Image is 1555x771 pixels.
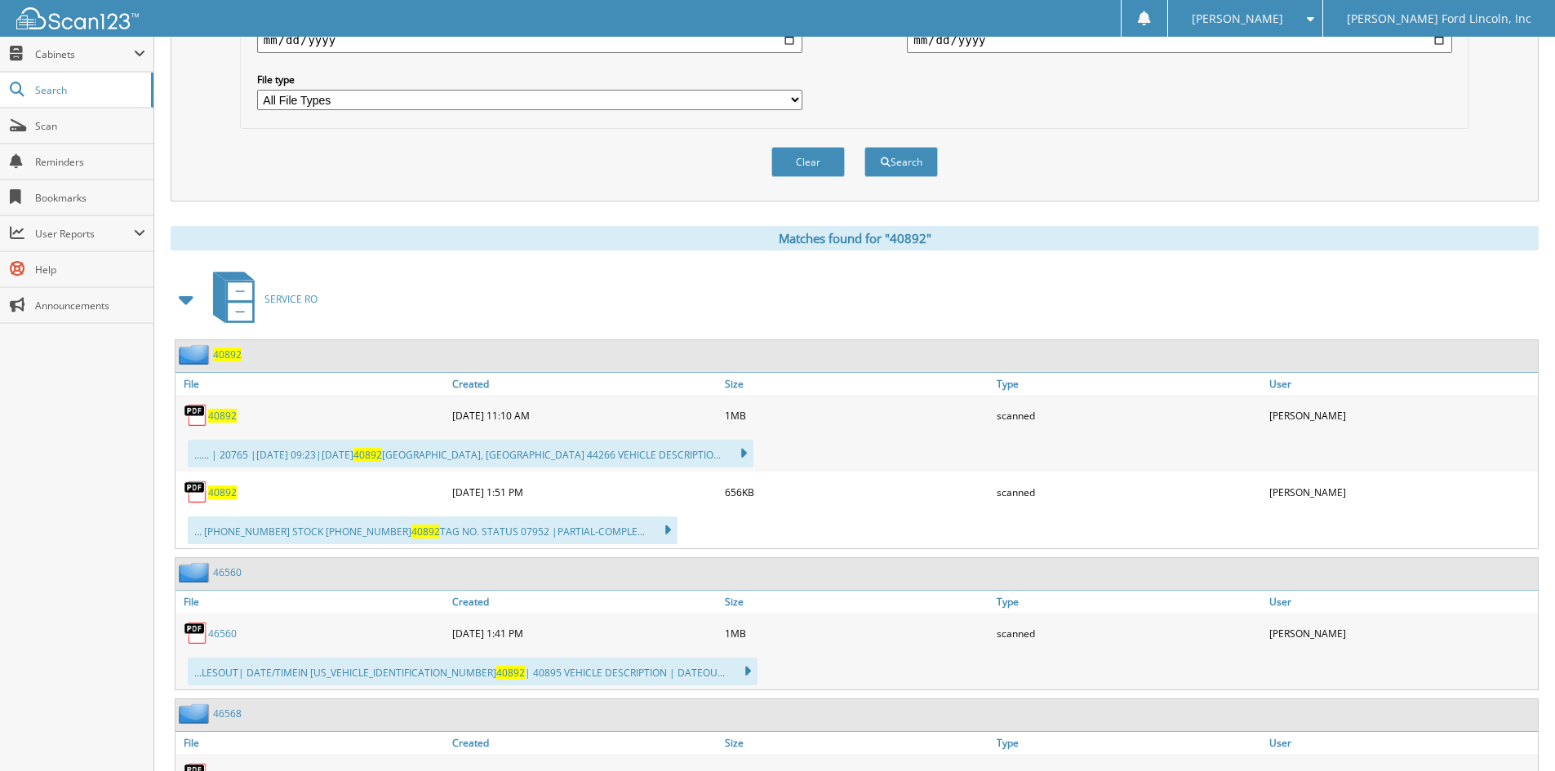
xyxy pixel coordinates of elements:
[208,485,237,499] a: 40892
[35,263,145,277] span: Help
[1265,591,1538,613] a: User
[721,476,993,508] div: 656KB
[993,373,1265,395] a: Type
[1265,476,1538,508] div: [PERSON_NAME]
[411,525,440,538] span: 40892
[993,732,1265,754] a: Type
[188,440,753,467] div: ...... | 20765 |[DATE] 09:23|[DATE] [GEOGRAPHIC_DATA], [GEOGRAPHIC_DATA] 44266 VEHICLE DESCRIPTIO...
[448,591,721,613] a: Created
[993,476,1265,508] div: scanned
[175,591,448,613] a: File
[188,516,678,544] div: ... [PHONE_NUMBER] STOCK [PHONE_NUMBER] TAG NO. STATUS 07952 |PARTIAL-COMPLE...
[213,348,242,361] a: 40892
[171,226,1539,250] div: Matches found for "40892"
[179,344,213,365] img: folder2.png
[993,591,1265,613] a: Type
[993,399,1265,432] div: scanned
[1265,732,1538,754] a: User
[35,227,134,241] span: User Reports
[1347,14,1531,24] span: [PERSON_NAME] Ford Lincoln, Inc
[179,562,213,583] img: folder2.png
[35,119,145,133] span: Scan
[353,448,382,462] span: 40892
[184,621,208,645] img: PDF.png
[175,373,448,395] a: File
[1192,14,1283,24] span: [PERSON_NAME]
[188,658,758,685] div: ...LESOUT| DATE/TIMEIN [US_VEHICLE_IDENTIFICATION_NUMBER] | 40895 VEHICLE DESCRIPTION | DATEOU...
[35,191,145,205] span: Bookmarks
[721,732,993,754] a: Size
[907,27,1452,53] input: end
[35,299,145,312] span: Announcements
[721,617,993,649] div: 1MB
[213,707,242,720] a: 46568
[35,155,145,169] span: Reminders
[496,666,525,680] span: 40892
[16,7,139,29] img: scan123-logo-white.svg
[1265,399,1538,432] div: [PERSON_NAME]
[179,703,213,724] img: folder2.png
[257,27,802,53] input: start
[771,147,845,177] button: Clear
[448,476,721,508] div: [DATE] 1:51 PM
[175,732,448,754] a: File
[213,565,242,579] a: 46560
[448,373,721,395] a: Created
[721,591,993,613] a: Size
[721,373,993,395] a: Size
[184,480,208,504] img: PDF.png
[448,617,721,649] div: [DATE] 1:41 PM
[203,267,318,331] a: SERVICE RO
[1265,373,1538,395] a: User
[184,403,208,428] img: PDF.png
[448,732,721,754] a: Created
[35,83,143,97] span: Search
[721,399,993,432] div: 1MB
[1265,617,1538,649] div: [PERSON_NAME]
[448,399,721,432] div: [DATE] 11:10 AM
[993,617,1265,649] div: scanned
[35,47,134,61] span: Cabinets
[257,73,802,86] label: File type
[264,292,318,306] span: SERVICE RO
[208,409,237,423] a: 40892
[208,627,237,640] a: 46560
[864,147,938,177] button: Search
